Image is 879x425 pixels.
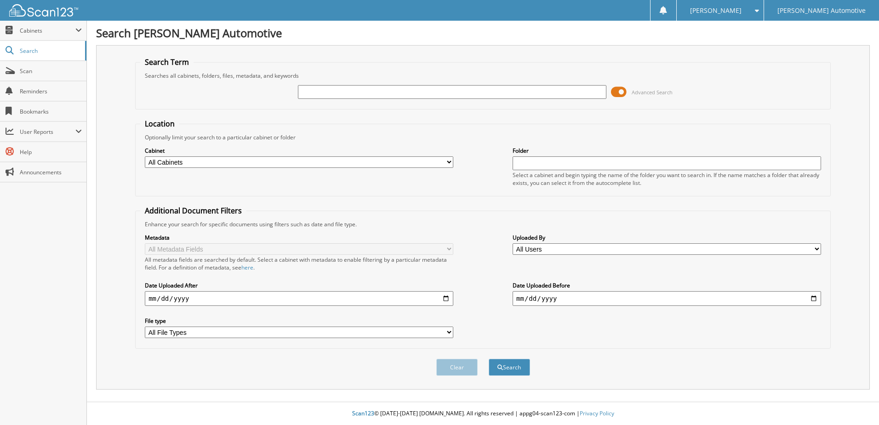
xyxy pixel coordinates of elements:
[489,359,530,376] button: Search
[145,147,453,155] label: Cabinet
[20,168,82,176] span: Announcements
[9,4,78,17] img: scan123-logo-white.svg
[20,148,82,156] span: Help
[140,220,826,228] div: Enhance your search for specific documents using filters such as date and file type.
[352,409,374,417] span: Scan123
[20,128,75,136] span: User Reports
[513,234,821,241] label: Uploaded By
[87,402,879,425] div: © [DATE]-[DATE] [DOMAIN_NAME]. All rights reserved | appg04-scan123-com |
[436,359,478,376] button: Clear
[580,409,614,417] a: Privacy Policy
[690,8,742,13] span: [PERSON_NAME]
[20,27,75,34] span: Cabinets
[145,281,453,289] label: Date Uploaded After
[513,291,821,306] input: end
[513,171,821,187] div: Select a cabinet and begin typing the name of the folder you want to search in. If the name match...
[145,256,453,271] div: All metadata fields are searched by default. Select a cabinet with metadata to enable filtering b...
[140,206,246,216] legend: Additional Document Filters
[140,72,826,80] div: Searches all cabinets, folders, files, metadata, and keywords
[777,8,866,13] span: [PERSON_NAME] Automotive
[145,291,453,306] input: start
[513,281,821,289] label: Date Uploaded Before
[632,89,673,96] span: Advanced Search
[241,264,253,271] a: here
[140,57,194,67] legend: Search Term
[140,133,826,141] div: Optionally limit your search to a particular cabinet or folder
[145,234,453,241] label: Metadata
[20,67,82,75] span: Scan
[20,87,82,95] span: Reminders
[96,25,870,40] h1: Search [PERSON_NAME] Automotive
[140,119,179,129] legend: Location
[20,108,82,115] span: Bookmarks
[513,147,821,155] label: Folder
[145,317,453,325] label: File type
[20,47,80,55] span: Search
